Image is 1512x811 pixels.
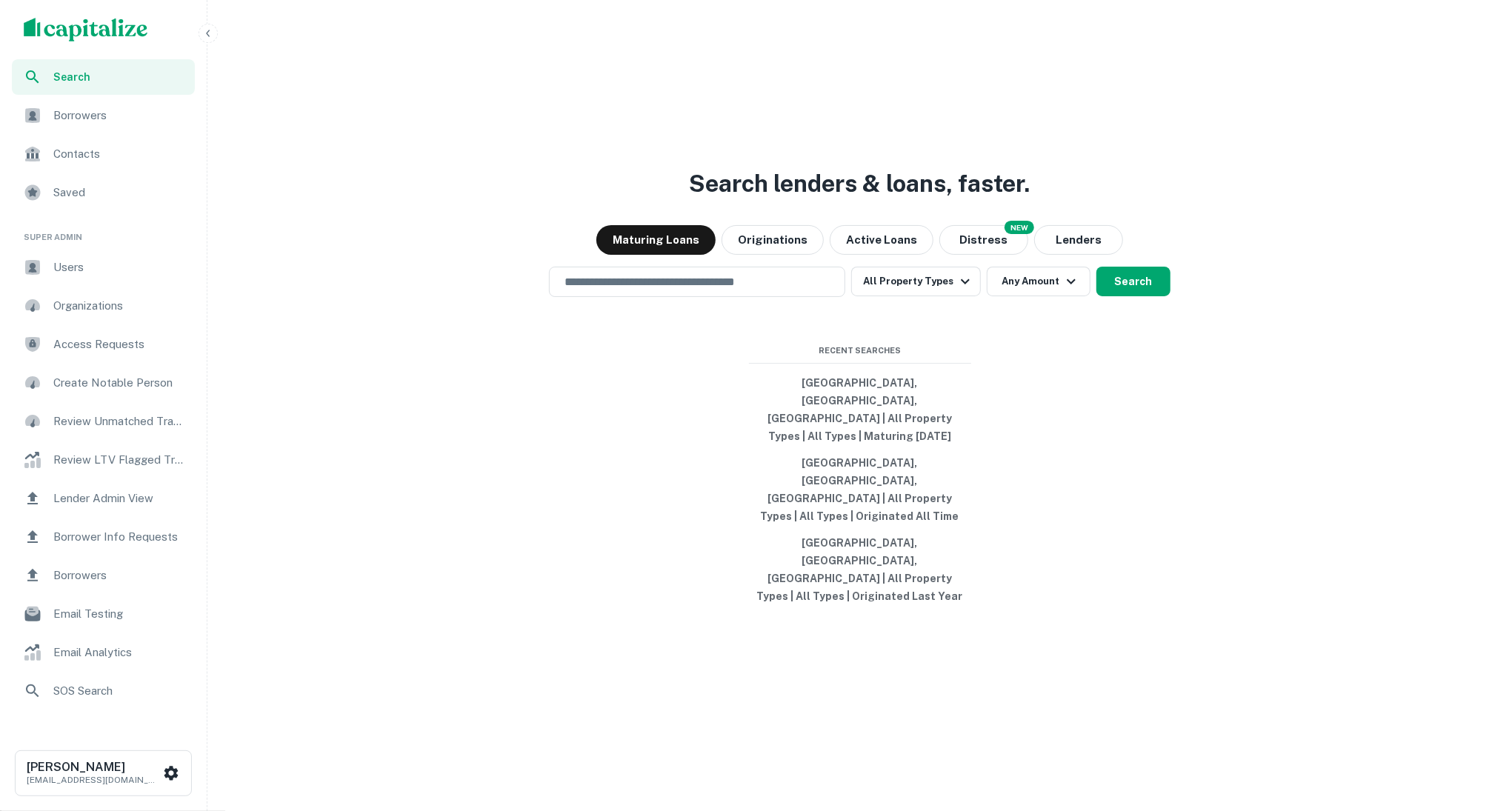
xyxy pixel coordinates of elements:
[53,490,186,507] span: Lender Admin View
[722,225,824,255] button: Originations
[53,336,186,353] span: Access Requests
[53,567,186,584] span: Borrowers
[12,481,195,516] a: Lender Admin View
[12,558,195,593] a: Borrowers
[27,761,160,773] h6: [PERSON_NAME]
[27,773,160,787] p: [EMAIL_ADDRESS][DOMAIN_NAME]
[749,450,971,530] button: [GEOGRAPHIC_DATA], [GEOGRAPHIC_DATA], [GEOGRAPHIC_DATA] | All Property Types | All Types | Origin...
[53,145,186,163] span: Contacts
[851,267,980,296] button: All Property Types
[12,136,195,172] a: Contacts
[53,184,186,201] span: Saved
[12,365,195,401] a: Create Notable Person
[15,750,192,796] button: [PERSON_NAME][EMAIL_ADDRESS][DOMAIN_NAME]
[53,374,186,392] span: Create Notable Person
[939,225,1028,255] button: Search distressed loans with lien and other non-mortgage details.
[1096,267,1170,296] button: Search
[596,225,716,255] button: Maturing Loans
[12,250,195,285] a: Users
[12,175,195,210] a: Saved
[12,404,195,439] a: Review Unmatched Transactions
[12,288,195,324] a: Organizations
[12,327,195,362] a: Access Requests
[690,166,1030,201] h3: Search lenders & loans, faster.
[12,519,195,555] a: Borrower Info Requests
[53,644,186,661] span: Email Analytics
[749,344,971,357] span: Recent Searches
[53,451,186,469] span: Review LTV Flagged Transactions
[749,530,971,610] button: [GEOGRAPHIC_DATA], [GEOGRAPHIC_DATA], [GEOGRAPHIC_DATA] | All Property Types | All Types | Origin...
[53,69,186,85] span: Search
[12,98,195,133] a: Borrowers
[53,528,186,546] span: Borrower Info Requests
[987,267,1090,296] button: Any Amount
[1034,225,1123,255] button: Lenders
[12,673,195,709] a: SOS Search
[12,442,195,478] a: Review LTV Flagged Transactions
[12,596,195,632] a: Email Testing
[12,59,195,95] a: Search
[53,258,186,276] span: Users
[53,682,186,700] span: SOS Search
[12,635,195,670] a: Email Analytics
[1005,221,1034,234] div: NEW
[53,297,186,315] span: Organizations
[749,370,971,450] button: [GEOGRAPHIC_DATA], [GEOGRAPHIC_DATA], [GEOGRAPHIC_DATA] | All Property Types | All Types | Maturi...
[1438,692,1512,764] iframe: Chat Widget
[12,213,195,250] li: Super Admin
[53,413,186,430] span: Review Unmatched Transactions
[24,18,148,41] img: capitalize-logo.png
[830,225,933,255] button: Active Loans
[53,605,186,623] span: Email Testing
[53,107,186,124] span: Borrowers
